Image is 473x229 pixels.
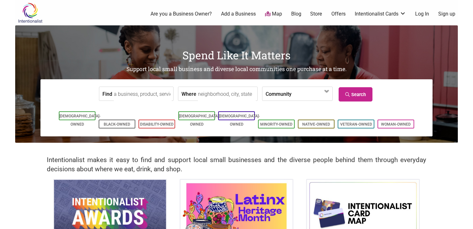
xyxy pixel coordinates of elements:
[15,3,45,23] img: Intentionalist
[179,114,220,127] a: [DEMOGRAPHIC_DATA]-Owned
[302,122,330,127] a: Native-Owned
[265,10,282,18] a: Map
[381,122,411,127] a: Woman-Owned
[310,10,322,17] a: Store
[114,87,172,101] input: a business, product, service
[221,10,256,17] a: Add a Business
[438,10,455,17] a: Sign up
[15,65,458,73] h2: Support local small business and diverse local communities one purchase at a time.
[198,87,256,101] input: neighborhood, city, state
[15,48,458,63] h1: Spend Like It Matters
[266,87,292,101] label: Community
[104,122,130,127] a: Black-Owned
[355,10,406,17] a: Intentionalist Cards
[59,114,101,127] a: [DEMOGRAPHIC_DATA]-Owned
[291,10,301,17] a: Blog
[331,10,346,17] a: Offers
[102,87,112,101] label: Find
[150,10,212,17] a: Are you a Business Owner?
[340,122,372,127] a: Veteran-Owned
[415,10,429,17] a: Log In
[339,87,372,101] a: Search
[219,114,260,127] a: [DEMOGRAPHIC_DATA]-Owned
[140,122,174,127] a: Disability-Owned
[181,87,196,101] label: Where
[260,122,292,127] a: Minority-Owned
[47,155,426,174] h2: Intentionalist makes it easy to find and support local small businesses and the diverse people be...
